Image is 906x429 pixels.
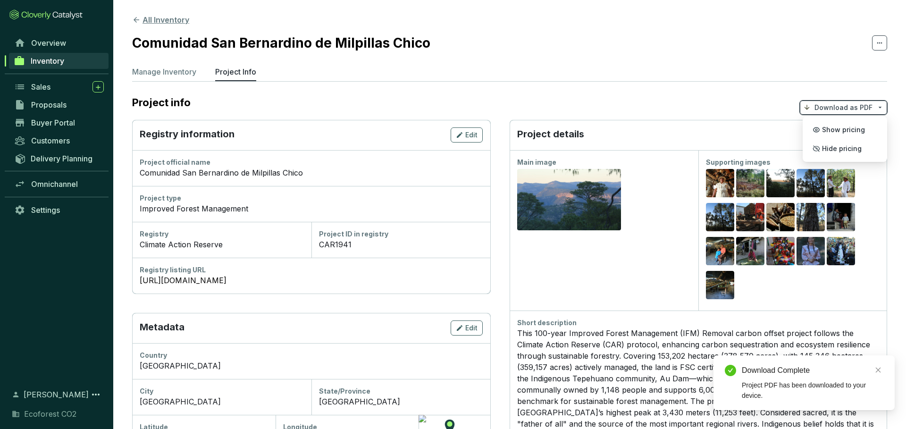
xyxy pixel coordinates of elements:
[725,365,736,376] span: check-circle
[9,35,109,51] a: Overview
[9,115,109,131] a: Buyer Portal
[140,203,483,214] div: Improved Forest Management
[31,205,60,215] span: Settings
[9,176,109,192] a: Omnichannel
[451,320,483,336] button: Edit
[517,127,584,143] p: Project details
[319,239,483,250] div: CAR1941
[9,151,109,166] a: Delivery Planning
[31,100,67,109] span: Proposals
[822,145,862,152] span: Hide pricing
[822,126,865,134] span: Show pricing
[140,396,304,407] div: [GEOGRAPHIC_DATA]
[24,389,89,400] span: [PERSON_NAME]
[140,229,304,239] div: Registry
[140,127,235,143] p: Registry information
[140,320,185,336] p: Metadata
[9,97,109,113] a: Proposals
[517,318,879,328] div: Short description
[465,130,478,140] span: Edit
[9,79,109,95] a: Sales
[31,179,78,189] span: Omnichannel
[814,103,872,112] p: Download as PDF
[132,66,196,77] p: Manage Inventory
[140,275,483,286] a: [URL][DOMAIN_NAME]
[807,122,882,138] p: Show pricing
[215,66,256,77] p: Project Info
[31,118,75,127] span: Buyer Portal
[451,127,483,143] button: Edit
[31,154,92,163] span: Delivery Planning
[132,33,430,53] h2: Comunidad San Bernardino de Milpillas Chico
[742,365,883,376] div: Download Complete
[873,365,883,375] a: Close
[140,158,483,167] div: Project official name
[9,133,109,149] a: Customers
[807,141,882,157] p: Hide pricing
[24,408,76,420] span: Ecoforest CO2
[742,380,883,401] div: Project PDF has been downloaded to your device.
[132,96,200,109] h2: Project info
[140,360,483,371] div: [GEOGRAPHIC_DATA]
[9,53,109,69] a: Inventory
[517,158,691,167] div: Main image
[319,229,483,239] div: Project ID in registry
[31,56,64,66] span: Inventory
[31,82,50,92] span: Sales
[9,202,109,218] a: Settings
[319,387,483,396] div: State/Province
[140,265,483,275] div: Registry listing URL
[31,136,70,145] span: Customers
[465,323,478,333] span: Edit
[140,239,304,250] div: Climate Action Reserve
[140,351,483,360] div: Country
[706,158,880,167] div: Supporting images
[140,193,483,203] div: Project type
[875,367,881,373] span: close
[132,14,189,25] button: All Inventory
[319,396,483,407] div: [GEOGRAPHIC_DATA]
[140,387,304,396] div: City
[31,38,66,48] span: Overview
[140,167,483,178] div: Comunidad San Bernardino de Milpillas Chico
